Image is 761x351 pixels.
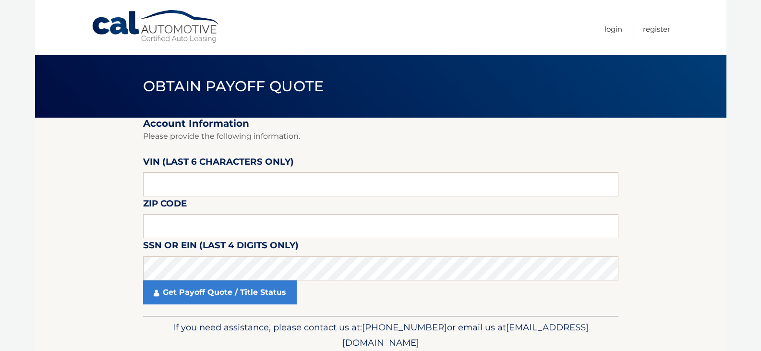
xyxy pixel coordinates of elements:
p: Please provide the following information. [143,130,618,143]
label: Zip Code [143,196,187,214]
span: [PHONE_NUMBER] [362,322,447,333]
a: Login [604,21,622,37]
label: SSN or EIN (last 4 digits only) [143,238,299,256]
a: Register [643,21,670,37]
span: Obtain Payoff Quote [143,77,324,95]
label: VIN (last 6 characters only) [143,155,294,172]
a: Cal Automotive [91,10,221,44]
p: If you need assistance, please contact us at: or email us at [149,320,612,351]
a: Get Payoff Quote / Title Status [143,280,297,304]
h2: Account Information [143,118,618,130]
